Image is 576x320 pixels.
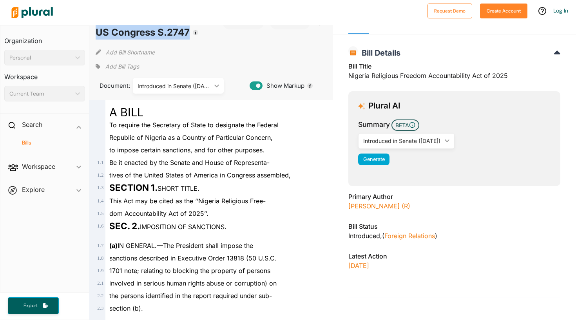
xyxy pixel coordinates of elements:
h3: Organization [4,29,85,47]
strong: (a) [109,242,118,249]
span: A BILL [109,105,143,119]
h3: Plural AI [368,101,400,111]
div: Introduced in Senate ([DATE]) [138,82,211,90]
div: Current Team [9,90,72,98]
span: Be it enacted by the Senate and House of Representa- [109,159,270,166]
a: Foreign Relations [384,232,435,240]
div: Nigeria Religious Freedom Accountability Act of 2025 [348,61,560,85]
div: Introduced in Senate ([DATE]) [363,137,441,145]
span: 2 . 3 [97,306,103,311]
h3: Bill Status [348,222,560,231]
span: 1 . 8 [97,255,103,261]
span: 1 . 1 [97,160,103,165]
button: Add Bill Shortname [106,46,155,58]
a: Request Demo [427,6,472,14]
span: Bill Details [358,48,400,58]
div: Tooltip anchor [306,82,313,89]
a: Create Account [480,6,527,14]
span: 1 . 2 [97,172,103,178]
h3: Latest Action [348,251,560,261]
span: Document: [96,81,123,90]
button: Request Demo [427,4,472,18]
span: Add Bill Tags [105,63,139,71]
h3: Bill Title [348,61,560,71]
span: dom Accountability Act of 2025’’. [109,210,208,217]
a: Bills [12,139,81,146]
span: SHORT TITLE. [109,184,199,192]
h3: Primary Author [348,192,560,201]
h1: US Congress S.2747 [96,25,190,40]
span: 1 . 3 [97,185,103,190]
p: [DATE] [348,261,560,270]
span: To require the Secretary of State to designate the Federal [109,121,279,129]
span: IMPOSITION OF SANCTIONS. [109,223,226,231]
button: Export [8,297,59,314]
span: sanctions described in Executive Order 13818 (50 U.S.C. [109,254,277,262]
h3: Workspace [4,65,85,83]
span: IN GENERAL.—The President shall impose the [109,242,253,249]
div: Introduced , ( ) [348,231,560,240]
span: Show Markup [263,81,304,90]
button: Generate [358,154,389,165]
span: to impose certain sanctions, and for other purposes. [109,146,264,154]
div: Tooltip anchor [192,29,199,36]
span: 1 . 7 [97,243,103,248]
span: Generate [363,156,385,162]
button: Create Account [480,4,527,18]
strong: SECTION 1. [109,182,158,193]
span: 1 . 5 [97,211,103,216]
span: Export [18,302,43,309]
span: BETA [391,119,419,131]
span: 1 . 4 [97,198,103,204]
div: Personal [9,54,72,62]
span: the persons identified in the report required under sub- [109,292,272,300]
span: 1701 note; relating to blocking the property of persons [109,267,270,275]
span: 2 . 2 [97,293,103,298]
span: 1 . 6 [97,223,103,229]
div: Add tags [96,61,139,72]
span: This Act may be cited as the ‘‘Nigeria Religious Free- [109,197,266,205]
span: tives of the United States of America in Congress assembled, [109,171,291,179]
span: 1 . 9 [97,268,103,273]
span: involved in serious human rights abuse or corruption) on [109,279,277,287]
span: section (b). [109,304,143,312]
span: 2 . 1 [97,280,103,286]
a: [PERSON_NAME] (R) [348,202,410,210]
span: Republic of Nigeria as a Country of Particular Concern, [109,134,273,141]
strong: SEC. 2. [109,221,140,231]
a: Log In [553,7,568,14]
h3: Summary [358,119,390,130]
h2: Search [22,120,42,129]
